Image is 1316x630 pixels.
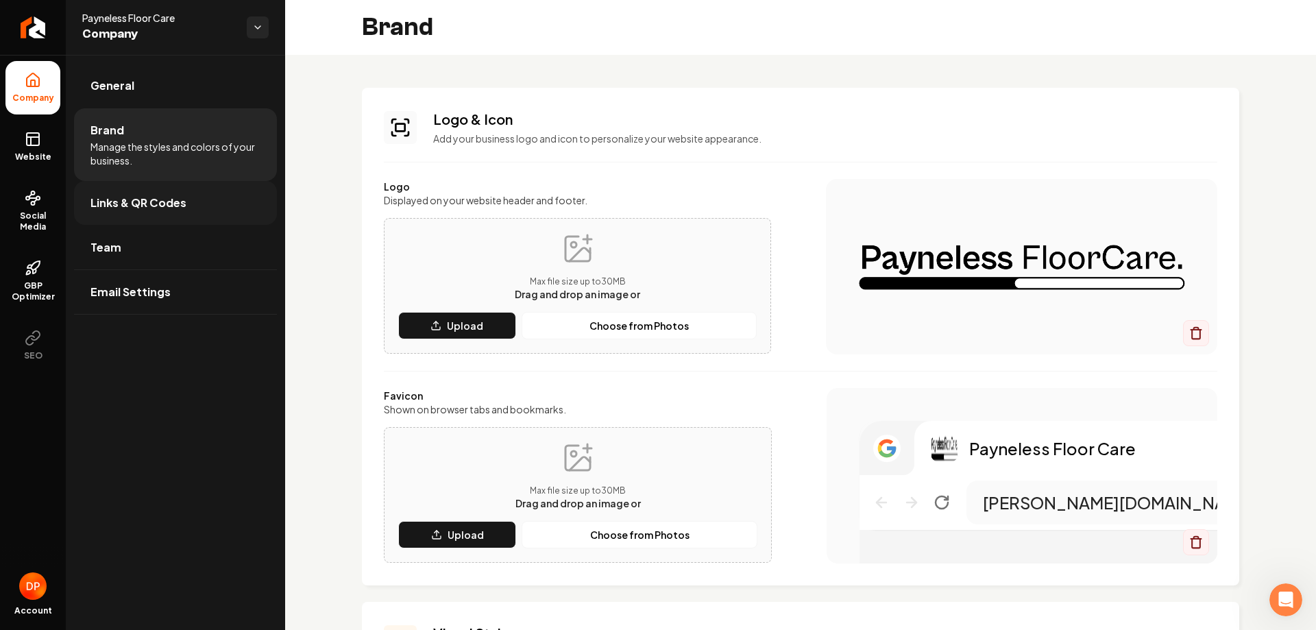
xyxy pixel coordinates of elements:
a: Links & QR Codes [74,181,277,225]
p: Choose from Photos [590,528,690,542]
button: SEO [5,319,60,372]
a: Email Settings [74,270,277,314]
span: Brand [90,122,124,138]
span: Company [82,25,236,44]
span: Account [14,605,52,616]
span: Social Media [5,210,60,232]
button: Choose from Photos [522,521,757,548]
a: GBP Optimizer [5,249,60,313]
p: Upload [447,319,483,332]
button: Upload [398,312,516,339]
img: Doug Payne [19,572,47,600]
p: Upload [448,528,484,542]
label: Favicon [384,389,772,402]
h2: Brand [362,14,433,41]
iframe: Intercom live chat [1269,583,1302,616]
button: Upload [398,521,516,548]
span: Manage the styles and colors of your business. [90,140,260,167]
span: General [90,77,134,94]
button: Choose from Photos [522,312,757,339]
p: Add your business logo and icon to personalize your website appearance. [433,132,1217,145]
h3: Logo & Icon [433,110,1217,129]
span: Links & QR Codes [90,195,186,211]
span: Drag and drop an image or [515,288,640,300]
label: Logo [384,180,771,193]
label: Displayed on your website header and footer. [384,193,771,207]
span: Company [7,93,60,104]
a: Team [74,226,277,269]
a: Social Media [5,179,60,243]
a: General [74,64,277,108]
span: Team [90,239,121,256]
p: Max file size up to 30 MB [515,485,641,496]
a: Website [5,120,60,173]
img: Logo [853,212,1190,322]
span: Drag and drop an image or [515,497,641,509]
label: Shown on browser tabs and bookmarks. [384,402,772,416]
p: Payneless Floor Care [969,437,1136,459]
img: Logo [931,435,958,462]
img: Rebolt Logo [21,16,46,38]
span: SEO [19,350,48,361]
span: GBP Optimizer [5,280,60,302]
button: Open user button [19,572,47,600]
p: Max file size up to 30 MB [515,276,640,287]
p: [PERSON_NAME][DOMAIN_NAME] [983,492,1255,513]
span: Email Settings [90,284,171,300]
span: Website [10,152,57,162]
p: Choose from Photos [589,319,689,332]
span: Payneless Floor Care [82,11,236,25]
